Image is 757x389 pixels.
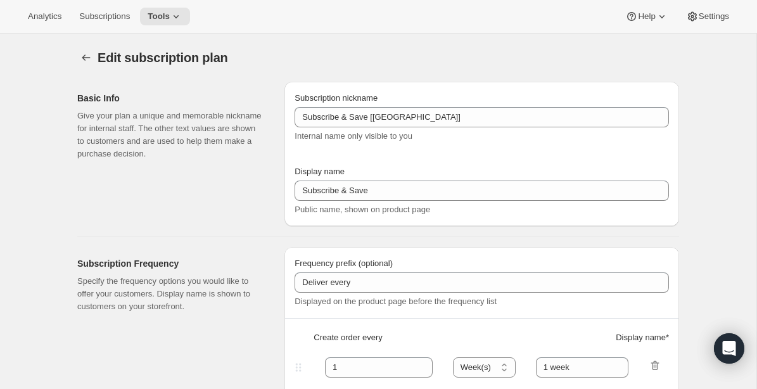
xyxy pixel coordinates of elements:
[77,92,264,105] h2: Basic Info
[295,93,378,103] span: Subscription nickname
[148,11,170,22] span: Tools
[295,131,412,141] span: Internal name only visible to you
[77,275,264,313] p: Specify the frequency options you would like to offer your customers. Display name is shown to cu...
[77,257,264,270] h2: Subscription Frequency
[295,272,669,293] input: Deliver every
[638,11,655,22] span: Help
[77,110,264,160] p: Give your plan a unique and memorable nickname for internal staff. The other text values are show...
[295,167,345,176] span: Display name
[714,333,744,364] div: Open Intercom Messenger
[28,11,61,22] span: Analytics
[295,297,497,306] span: Displayed on the product page before the frequency list
[72,8,137,25] button: Subscriptions
[79,11,130,22] span: Subscriptions
[536,357,629,378] input: 1 month
[20,8,69,25] button: Analytics
[699,11,729,22] span: Settings
[295,107,669,127] input: Subscribe & Save
[98,51,228,65] span: Edit subscription plan
[295,205,430,214] span: Public name, shown on product page
[295,258,393,268] span: Frequency prefix (optional)
[77,49,95,67] button: Subscription plans
[314,331,382,344] span: Create order every
[295,181,669,201] input: Subscribe & Save
[678,8,737,25] button: Settings
[616,331,669,344] span: Display name *
[618,8,675,25] button: Help
[140,8,190,25] button: Tools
